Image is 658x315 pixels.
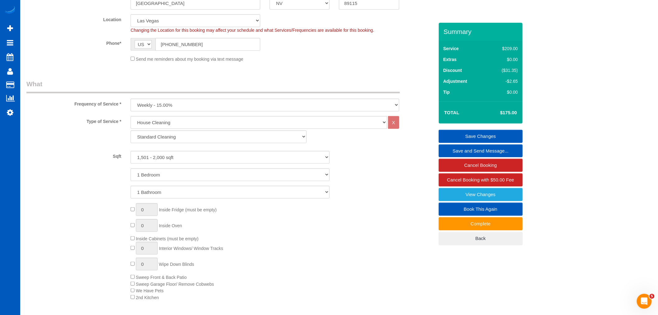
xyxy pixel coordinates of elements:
label: Frequency of Service * [22,99,126,107]
span: Wipe Down Blinds [159,262,194,267]
div: -$2.65 [489,78,518,84]
span: Sweep Front & Back Patio [136,275,187,280]
a: Back [439,232,523,245]
label: Phone* [22,38,126,46]
span: We Have Pets [136,288,164,293]
a: View Changes [439,188,523,201]
div: $0.00 [489,89,518,95]
label: Type of Service * [22,116,126,125]
span: 5 [650,294,655,299]
iframe: Intercom live chat [637,294,652,309]
a: Book This Again [439,203,523,216]
img: Automaid Logo [4,6,16,15]
label: Adjustment [443,78,467,84]
label: Extras [443,56,457,63]
span: Inside Cabinets (must be empty) [136,236,199,241]
a: Save and Send Message... [439,144,523,157]
strong: Total [444,110,460,115]
label: Location [22,14,126,23]
a: Save Changes [439,130,523,143]
div: ($31.35) [489,67,518,73]
span: Cancel Booking with $50.00 Fee [447,177,514,182]
span: Inside Fridge (must be empty) [159,207,217,212]
label: Sqft [22,151,126,159]
legend: What [26,79,400,93]
label: Service [443,45,459,52]
span: 2nd Kitchen [136,295,159,300]
a: Complete [439,217,523,230]
label: Tip [443,89,450,95]
label: Discount [443,67,462,73]
div: $0.00 [489,56,518,63]
span: Interior Windows/ Window Tracks [159,246,223,251]
span: Sweep Garage Floor/ Remove Cobwebs [136,282,214,287]
span: Changing the Location for this booking may affect your schedule and what Services/Frequencies are... [131,28,374,33]
h3: Summary [444,28,520,35]
span: Send me reminders about my booking via text message [136,57,243,62]
a: Cancel Booking [439,159,523,172]
span: Inside Oven [159,223,182,228]
div: $209.00 [489,45,518,52]
a: Cancel Booking with $50.00 Fee [439,173,523,186]
input: Phone* [155,38,260,51]
h4: $175.00 [481,110,517,115]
